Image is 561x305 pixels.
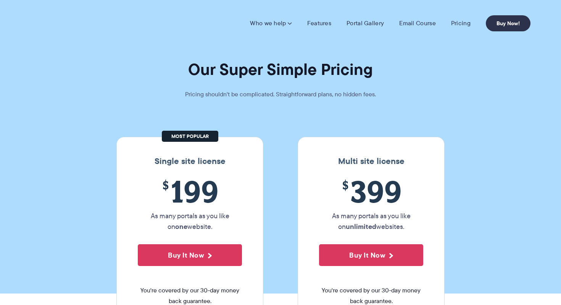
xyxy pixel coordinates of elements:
[307,19,331,27] a: Features
[319,174,423,209] span: 399
[138,174,242,209] span: 199
[319,244,423,266] button: Buy It Now
[306,156,437,166] h3: Multi site license
[399,19,436,27] a: Email Course
[250,19,292,27] a: Who we help
[486,15,530,31] a: Buy Now!
[319,211,423,232] p: As many portals as you like on websites.
[124,156,255,166] h3: Single site license
[138,211,242,232] p: As many portals as you like on website.
[166,89,395,100] p: Pricing shouldn't be complicated. Straightforward plans, no hidden fees.
[347,19,384,27] a: Portal Gallery
[346,221,376,232] strong: unlimited
[138,244,242,266] button: Buy It Now
[451,19,471,27] a: Pricing
[175,221,187,232] strong: one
